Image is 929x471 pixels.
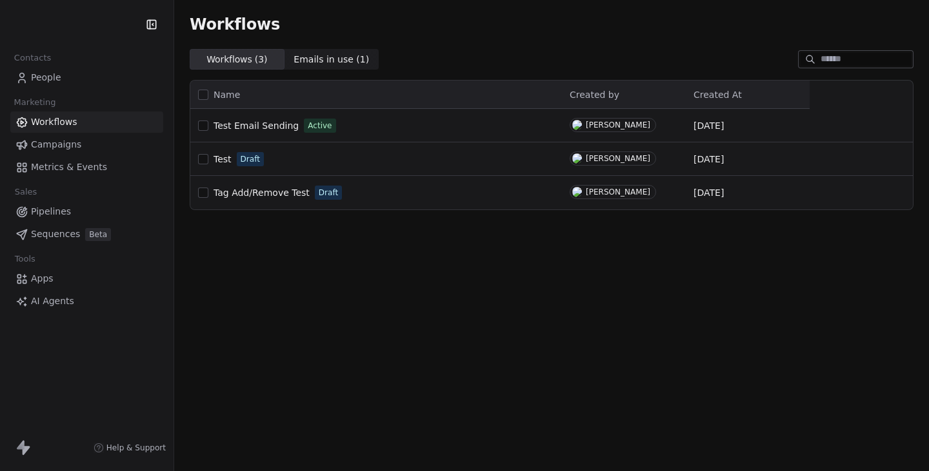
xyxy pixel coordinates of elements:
[94,443,166,453] a: Help & Support
[9,182,43,202] span: Sales
[308,120,332,131] span: Active
[10,157,163,178] a: Metrics & Events
[190,15,280,34] span: Workflows
[586,187,650,197] div: [PERSON_NAME]
[31,160,107,174] span: Metrics & Events
[319,187,338,198] span: Draft
[31,227,80,241] span: Sequences
[9,249,41,269] span: Tools
[586,154,650,163] div: [PERSON_NAME]
[85,228,111,241] span: Beta
[214,153,232,166] a: Test
[241,153,260,165] span: Draft
[694,90,742,100] span: Created At
[694,153,724,166] span: [DATE]
[8,48,57,68] span: Contacts
[572,153,582,164] img: S
[694,119,724,132] span: [DATE]
[294,53,369,66] span: Emails in use ( 1 )
[10,224,163,245] a: SequencesBeta
[10,134,163,155] a: Campaigns
[572,187,582,197] img: U
[586,120,650,130] div: [PERSON_NAME]
[31,115,77,129] span: Workflows
[31,272,54,285] span: Apps
[8,93,61,112] span: Marketing
[572,120,582,130] img: R
[570,90,619,100] span: Created by
[31,71,61,84] span: People
[10,201,163,222] a: Pipelines
[31,205,71,218] span: Pipelines
[10,111,163,133] a: Workflows
[214,120,299,131] span: Test Email Sending
[31,294,74,308] span: AI Agents
[10,268,163,289] a: Apps
[10,67,163,88] a: People
[214,88,240,102] span: Name
[10,291,163,312] a: AI Agents
[214,119,299,132] a: Test Email Sending
[214,186,310,199] a: Tag Add/Remove Test
[106,443,166,453] span: Help & Support
[31,138,81,151] span: Campaigns
[214,154,232,164] span: Test
[214,187,310,198] span: Tag Add/Remove Test
[694,186,724,199] span: [DATE]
